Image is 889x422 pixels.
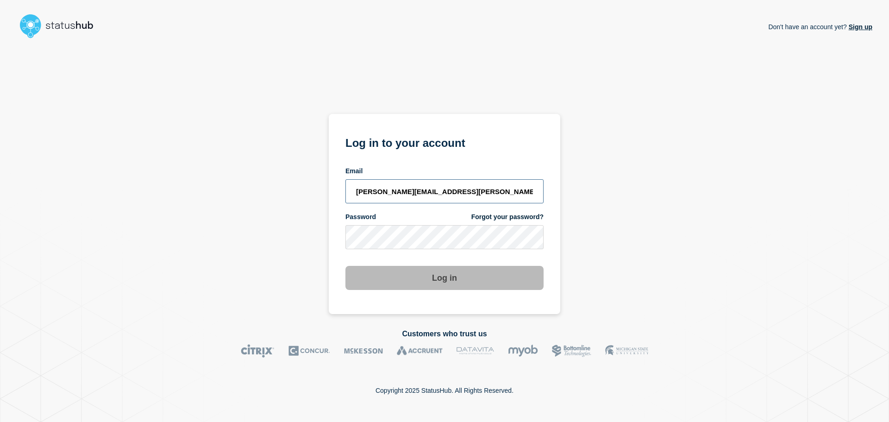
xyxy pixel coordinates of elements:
[345,213,376,221] span: Password
[345,167,363,176] span: Email
[345,133,544,151] h1: Log in to your account
[552,344,591,358] img: Bottomline logo
[508,344,538,358] img: myob logo
[17,11,105,41] img: StatusHub logo
[345,266,544,290] button: Log in
[471,213,544,221] a: Forgot your password?
[288,344,330,358] img: Concur logo
[457,344,494,358] img: DataVita logo
[376,387,513,394] p: Copyright 2025 StatusHub. All Rights Reserved.
[345,225,544,249] input: password input
[768,16,872,38] p: Don't have an account yet?
[241,344,275,358] img: Citrix logo
[605,344,648,358] img: MSU logo
[345,179,544,203] input: email input
[17,330,872,338] h2: Customers who trust us
[344,344,383,358] img: McKesson logo
[397,344,443,358] img: Accruent logo
[847,23,872,31] a: Sign up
